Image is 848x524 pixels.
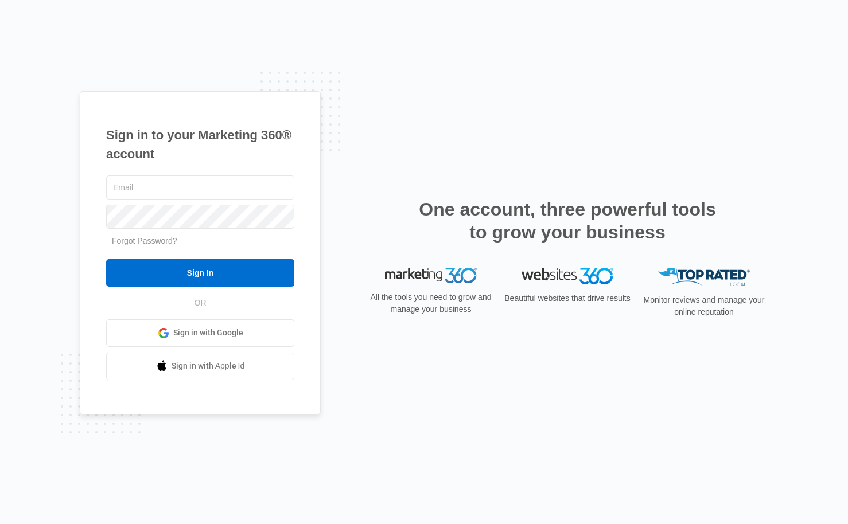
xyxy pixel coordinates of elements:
[112,236,177,245] a: Forgot Password?
[415,198,719,244] h2: One account, three powerful tools to grow your business
[658,268,750,287] img: Top Rated Local
[106,175,294,200] input: Email
[172,360,245,372] span: Sign in with Apple Id
[385,268,477,284] img: Marketing 360
[522,268,613,284] img: Websites 360
[367,291,495,315] p: All the tools you need to grow and manage your business
[106,319,294,347] a: Sign in with Google
[503,292,632,304] p: Beautiful websites that drive results
[106,259,294,287] input: Sign In
[106,353,294,380] a: Sign in with Apple Id
[106,126,294,163] h1: Sign in to your Marketing 360® account
[186,297,215,309] span: OR
[640,294,768,318] p: Monitor reviews and manage your online reputation
[173,327,243,339] span: Sign in with Google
